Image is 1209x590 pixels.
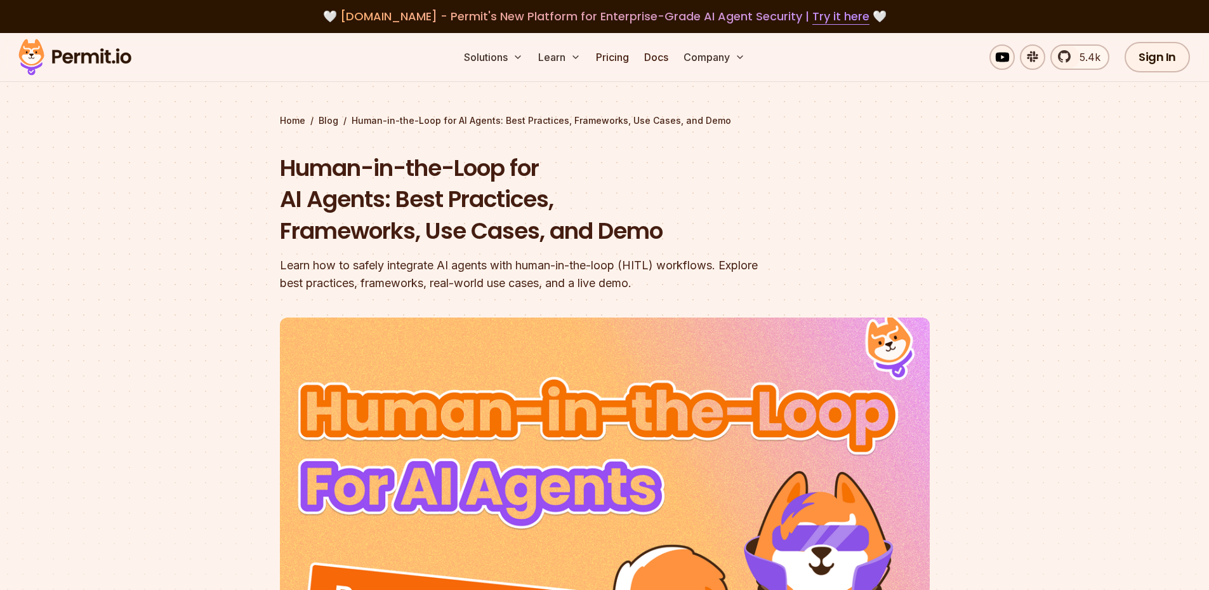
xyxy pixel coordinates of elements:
div: 🤍 🤍 [30,8,1179,25]
a: 5.4k [1050,44,1109,70]
button: Solutions [459,44,528,70]
a: Try it here [812,8,869,25]
a: Pricing [591,44,634,70]
span: 5.4k [1072,50,1100,65]
a: Sign In [1125,42,1190,72]
a: Docs [639,44,673,70]
img: Permit logo [13,36,137,79]
a: Blog [319,114,338,127]
h1: Human-in-the-Loop for AI Agents: Best Practices, Frameworks, Use Cases, and Demo [280,152,767,247]
div: Learn how to safely integrate AI agents with human-in-the-loop (HITL) workflows. Explore best pra... [280,257,767,292]
div: / / [280,114,930,127]
button: Learn [533,44,586,70]
span: [DOMAIN_NAME] - Permit's New Platform for Enterprise-Grade AI Agent Security | [340,8,869,24]
a: Home [280,114,305,127]
button: Company [678,44,750,70]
